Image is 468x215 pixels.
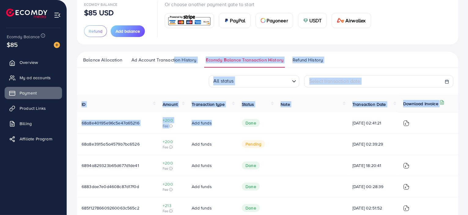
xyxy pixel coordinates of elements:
img: card [337,18,344,23]
span: pending [242,140,265,148]
span: [DATE] 00:28:39 [352,183,393,190]
span: [DATE] 02:51:52 [352,205,393,211]
span: Refund [89,28,102,34]
a: card [165,13,214,28]
span: Billing [20,120,32,127]
span: Payment [20,90,37,96]
button: Add balance [111,25,145,37]
a: Payment [5,87,62,99]
span: Add balance [116,28,140,34]
span: Ecomdy Balance [84,2,117,7]
input: Search for option [236,76,289,86]
img: ic-download-invoice.1f3c1b55.svg [403,205,409,211]
span: 68a8e3915a5a4579b7bc6526 [82,141,140,147]
span: Product Links [20,105,46,111]
span: 6894a829323b65d677d1de41 [82,162,139,169]
img: card [303,18,308,23]
img: ic-download-invoice.1f3c1b55.svg [403,120,409,126]
span: Overview [20,59,38,65]
img: ic-download-invoice.1f3c1b55.svg [403,184,409,190]
span: Fee [163,166,182,171]
span: Done [242,161,260,169]
span: [DATE] 02:41:21 [352,120,393,126]
span: 685f12786609260063c565c2 [82,205,139,211]
span: Add funds [192,205,212,211]
span: My ad accounts [20,75,51,81]
span: Airwallex [345,17,366,24]
span: Done [242,204,260,212]
img: menu [54,12,61,19]
img: image [54,42,60,48]
a: Product Links [5,102,62,114]
img: card [261,18,266,23]
span: +200 [163,160,182,166]
iframe: Chat [442,187,463,210]
p: $85 USD [84,9,114,16]
a: Billing [5,117,62,130]
span: Select transaction date [309,78,360,84]
img: card [224,18,229,23]
span: Add funds [192,120,212,126]
span: Status [242,101,254,107]
span: Amount [163,101,178,107]
span: Balance Allocation [83,57,122,63]
span: 68a8e40195e96c5e47a65216 [82,120,139,126]
span: Transaction Date [352,101,386,107]
span: Fee [163,124,182,128]
span: Ad Account Transaction History [131,57,197,63]
p: Download Invoice [403,100,438,107]
p: Or choose another payment gate to start [165,1,376,8]
span: Ecomdy Balance [7,34,40,40]
a: cardPayoneer [256,13,293,28]
span: 6883dae7e0d4608c87d17f0d [82,183,139,190]
a: cardAirwallex [332,13,371,28]
img: logo [6,9,47,18]
a: Affiliate Program [5,133,62,145]
span: $85 [7,40,18,49]
span: Fee [163,209,182,213]
a: Overview [5,56,62,69]
a: My ad accounts [5,72,62,84]
div: Search for option [209,75,299,87]
span: ID [82,101,86,107]
span: All status [212,76,235,86]
span: +200 [163,139,182,145]
span: [DATE] 18:20:41 [352,162,393,169]
span: USDT [309,17,322,24]
span: Note [281,101,290,107]
button: Refund [84,25,107,37]
span: Transaction type [192,101,225,107]
span: [DATE] 02:39:29 [352,141,393,147]
span: Fee [163,145,182,150]
span: Affiliate Program [20,136,52,142]
span: Payoneer [267,17,288,24]
span: Add funds [192,141,212,147]
img: card [167,14,212,27]
span: Ecomdy Balance Transaction History [206,57,283,63]
span: +213 [163,202,182,209]
span: PayPal [230,17,245,24]
span: +200 [163,117,182,123]
span: Refund History [293,57,323,63]
span: Fee [163,187,182,192]
span: Add funds [192,162,212,169]
span: +200 [163,181,182,187]
a: cardUSDT [298,13,327,28]
span: Done [242,183,260,191]
a: cardPayPal [219,13,251,28]
span: Done [242,119,260,127]
img: ic-download-invoice.1f3c1b55.svg [403,163,409,169]
span: Add funds [192,183,212,190]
